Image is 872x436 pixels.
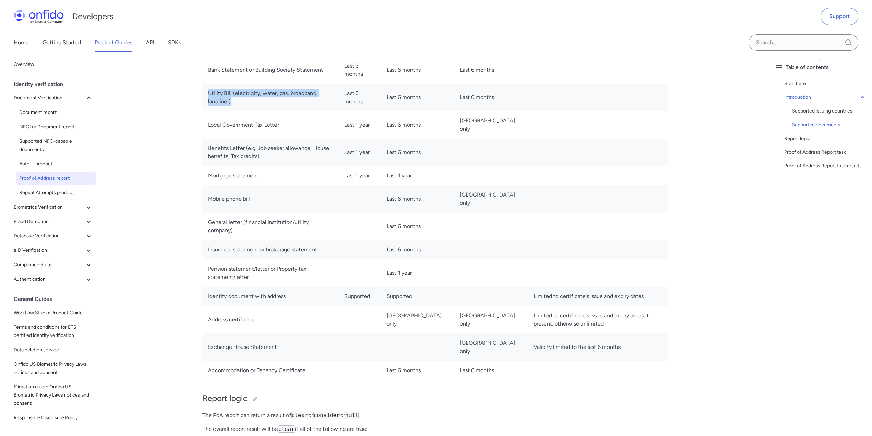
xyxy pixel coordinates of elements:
[11,215,96,228] button: Fraud Detection
[454,84,528,111] td: Last 6 months
[454,185,528,213] td: [GEOGRAPHIC_DATA] only
[202,333,339,361] td: Exchange House Statement
[19,137,93,154] span: Supported NFC-capable documents
[14,78,98,91] div: Identity verification
[14,323,93,340] span: Terms and conditions for ETSI certified identity verification
[11,200,96,214] button: Biometrics Verification
[16,106,96,119] a: Document report
[14,232,85,240] span: Database Verification
[202,411,668,420] p: The PoA report can return a result of or or .
[16,186,96,200] a: Repeat Attempts product
[454,333,528,361] td: [GEOGRAPHIC_DATA] only
[14,94,85,102] span: Document Verification
[14,33,29,52] a: Home
[749,34,858,51] input: Onfido search input field
[381,185,455,213] td: Last 6 months
[11,258,96,272] button: Compliance Suite
[14,292,98,306] div: General Guides
[278,425,295,433] code: clear
[784,134,867,143] a: Report logic
[339,56,381,84] td: Last 3 months
[291,412,308,419] code: clear
[14,203,85,211] span: Biometrics Verification
[146,33,154,52] a: API
[202,259,339,287] td: Pension statement/letter or Property tax statement/letter
[11,306,96,320] a: Workflow Studio: Product Guide
[14,261,85,269] span: Compliance Suite
[14,309,93,317] span: Workflow Studio: Product Guide
[11,244,96,257] button: eID Verification
[202,240,339,259] td: Insurance statement or brokerage statement
[202,185,339,213] td: Mobile phone bill
[14,10,64,23] img: Onfido Logo
[790,107,867,115] div: - Supported issuing countries
[454,306,528,333] td: [GEOGRAPHIC_DATA] only
[339,166,381,185] td: Last 1 year
[16,120,96,134] a: NFC for Document report
[14,217,85,226] span: Fraud Detection
[339,139,381,166] td: Last 1 year
[11,343,96,357] a: Data deletion service
[168,33,181,52] a: SDKs
[381,139,455,166] td: Last 6 months
[775,63,867,71] div: Table of contents
[381,240,455,259] td: Last 6 months
[14,246,85,255] span: eID Verification
[339,287,381,306] td: Supported
[345,412,359,419] code: null
[19,174,93,182] span: Proof of Address report
[381,111,455,139] td: Last 6 months
[784,148,867,156] a: Proof of Address Report task
[784,162,867,170] a: Proof of Address Report task results
[42,33,81,52] a: Getting Started
[202,306,339,333] td: Address certificate
[381,259,455,287] td: Last 1 year
[19,189,93,197] span: Repeat Attempts product
[72,11,113,22] h1: Developers
[16,134,96,156] a: Supported NFC-capable documents
[11,357,96,379] a: Onfido US Biometric Privacy Laws notices and consent
[202,166,339,185] td: Mortgage statement
[202,111,339,139] td: Local Government Tax Letter
[202,84,339,111] td: Utility Bill (electricity, water, gas, broadband, landline )
[11,229,96,243] button: Database Verification
[454,56,528,84] td: Last 6 months
[11,320,96,342] a: Terms and conditions for ETSI certified identity verification
[381,84,455,111] td: Last 6 months
[454,361,528,380] td: Last 6 months
[202,287,339,306] td: Identity document with address
[790,107,867,115] a: -Supported issuing countries
[11,411,96,425] a: Responsible Disclosure Policy
[14,346,93,354] span: Data deletion service
[19,108,93,117] span: Document report
[19,123,93,131] span: NFC for Document report
[790,121,867,129] div: - Supported documents
[14,275,85,283] span: Authentication
[381,287,455,306] td: Supported
[16,172,96,185] a: Proof of Address report
[202,56,339,84] td: Bank Statement or Building Society Statement
[784,93,867,102] a: Introduction
[339,111,381,139] td: Last 1 year
[202,213,339,240] td: General letter (financial institution/utility company)
[14,414,93,422] span: Responsible Disclosure Policy
[11,58,96,71] a: Overview
[16,157,96,171] a: Autofill product
[202,361,339,380] td: Accommodation or Tenancy Certificate
[381,306,455,333] td: [GEOGRAPHIC_DATA] only
[821,8,858,25] a: Support
[11,91,96,105] button: Document Verification
[784,80,867,88] a: Start here
[381,56,455,84] td: Last 6 months
[528,306,668,333] td: Limited to certificate's issue and expiry dates if present, otherwise unlimited
[790,121,867,129] a: -Supported documents
[11,380,96,410] a: Migration guide: Onfido US Biometric Privacy Laws notices and consent
[381,213,455,240] td: Last 6 months
[381,166,455,185] td: Last 1 year
[528,287,668,306] td: Limited to certificate's issue and expiry dates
